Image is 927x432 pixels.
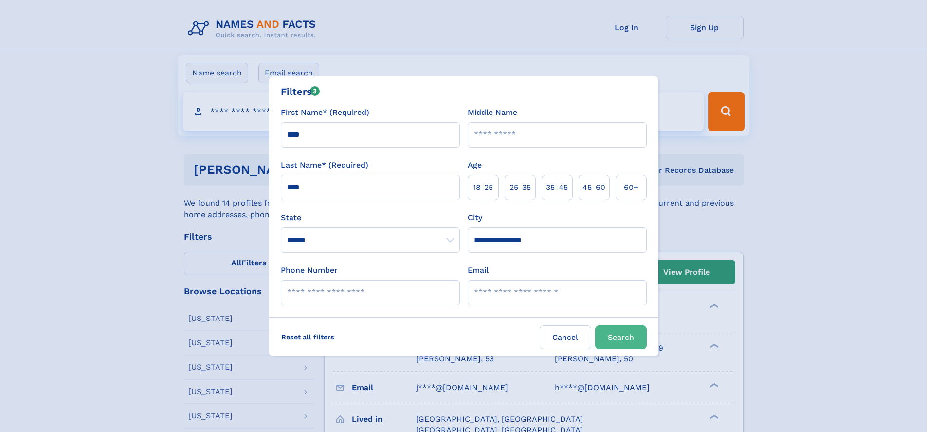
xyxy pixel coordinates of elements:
[281,212,460,224] label: State
[281,264,338,276] label: Phone Number
[468,159,482,171] label: Age
[281,159,368,171] label: Last Name* (Required)
[275,325,341,349] label: Reset all filters
[468,264,489,276] label: Email
[468,212,482,224] label: City
[509,182,531,193] span: 25‑35
[473,182,493,193] span: 18‑25
[281,107,369,118] label: First Name* (Required)
[546,182,568,193] span: 35‑45
[582,182,605,193] span: 45‑60
[281,84,320,99] div: Filters
[540,325,591,349] label: Cancel
[624,182,638,193] span: 60+
[468,107,517,118] label: Middle Name
[595,325,647,349] button: Search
